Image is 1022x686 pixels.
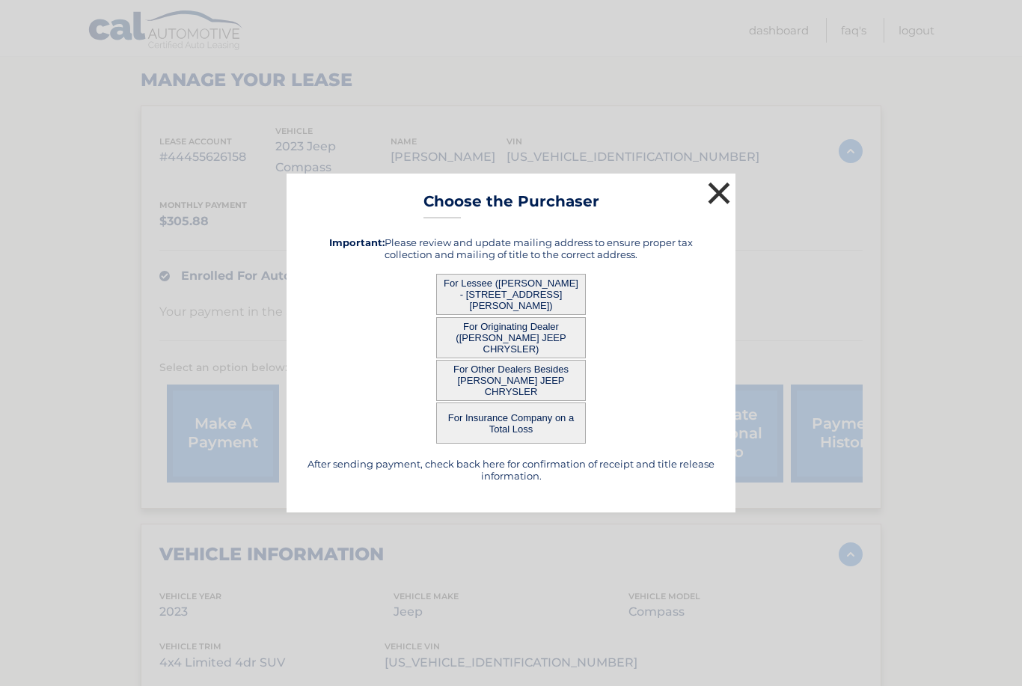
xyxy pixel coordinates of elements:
button: × [704,178,734,208]
h5: After sending payment, check back here for confirmation of receipt and title release information. [305,458,717,482]
h3: Choose the Purchaser [423,192,599,218]
h5: Please review and update mailing address to ensure proper tax collection and mailing of title to ... [305,236,717,260]
strong: Important: [329,236,385,248]
button: For Insurance Company on a Total Loss [436,402,586,444]
button: For Lessee ([PERSON_NAME] - [STREET_ADDRESS][PERSON_NAME]) [436,274,586,315]
button: For Originating Dealer ([PERSON_NAME] JEEP CHRYSLER) [436,317,586,358]
button: For Other Dealers Besides [PERSON_NAME] JEEP CHRYSLER [436,360,586,401]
